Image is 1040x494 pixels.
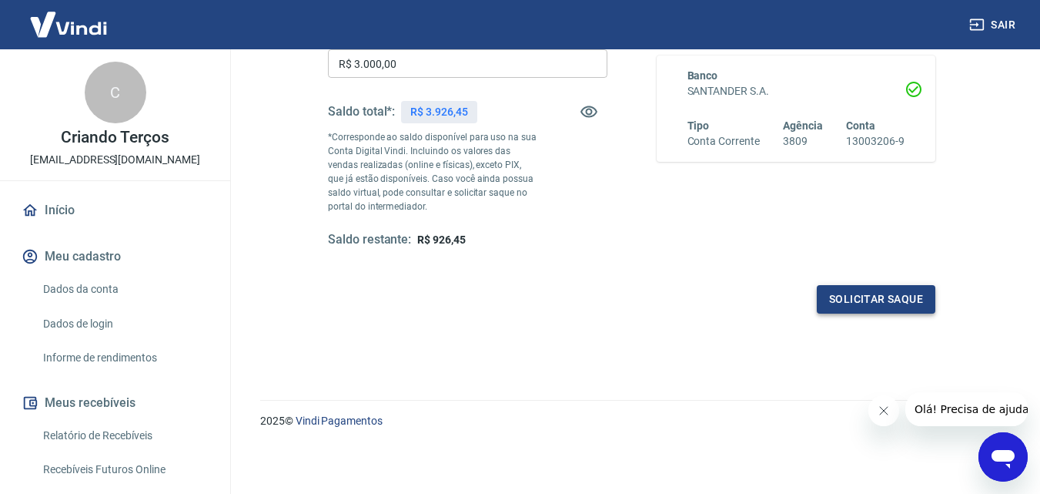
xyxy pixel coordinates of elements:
[18,193,212,227] a: Início
[9,11,129,23] span: Olá! Precisa de ajuda?
[61,129,169,146] p: Criando Terços
[328,104,395,119] h5: Saldo total*:
[966,11,1022,39] button: Sair
[18,386,212,420] button: Meus recebíveis
[37,420,212,452] a: Relatório de Recebíveis
[18,240,212,274] button: Meu cadastro
[868,395,899,426] iframe: Fechar mensagem
[328,232,411,248] h5: Saldo restante:
[85,62,146,123] div: C
[30,152,200,168] p: [EMAIL_ADDRESS][DOMAIN_NAME]
[687,133,760,150] h6: Conta Corrente
[687,119,710,132] span: Tipo
[37,342,212,374] a: Informe de rendimentos
[905,392,1028,426] iframe: Mensagem da empresa
[417,234,466,246] span: R$ 926,45
[328,130,537,213] p: *Corresponde ao saldo disponível para uso na sua Conta Digital Vindi. Incluindo os valores das ve...
[260,413,1003,429] p: 2025 ©
[37,308,212,340] a: Dados de login
[687,83,905,99] h6: SANTANDER S.A.
[37,274,212,305] a: Dados da conta
[978,432,1028,482] iframe: Botão para abrir a janela de mensagens
[846,119,875,132] span: Conta
[687,69,718,82] span: Banco
[783,119,823,132] span: Agência
[18,1,119,48] img: Vindi
[296,415,383,427] a: Vindi Pagamentos
[846,133,905,150] h6: 13003206-9
[410,104,467,120] p: R$ 3.926,45
[783,133,823,150] h6: 3809
[817,285,935,314] button: Solicitar saque
[37,454,212,486] a: Recebíveis Futuros Online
